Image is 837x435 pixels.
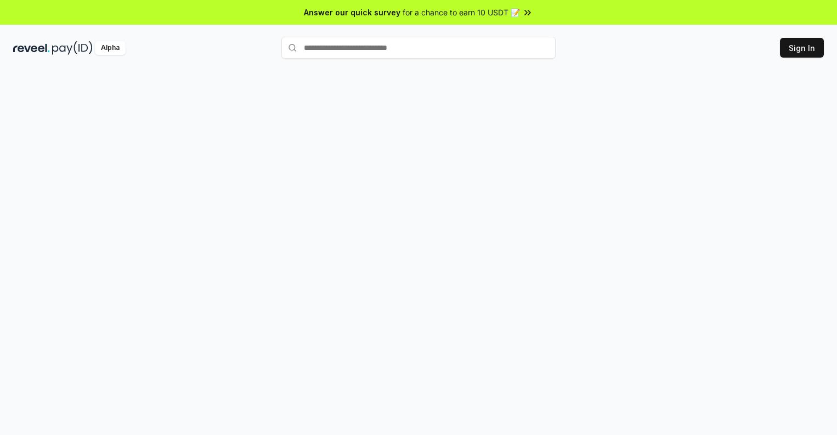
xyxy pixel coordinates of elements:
[52,41,93,55] img: pay_id
[304,7,400,18] span: Answer our quick survey
[13,41,50,55] img: reveel_dark
[403,7,520,18] span: for a chance to earn 10 USDT 📝
[780,38,824,58] button: Sign In
[95,41,126,55] div: Alpha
